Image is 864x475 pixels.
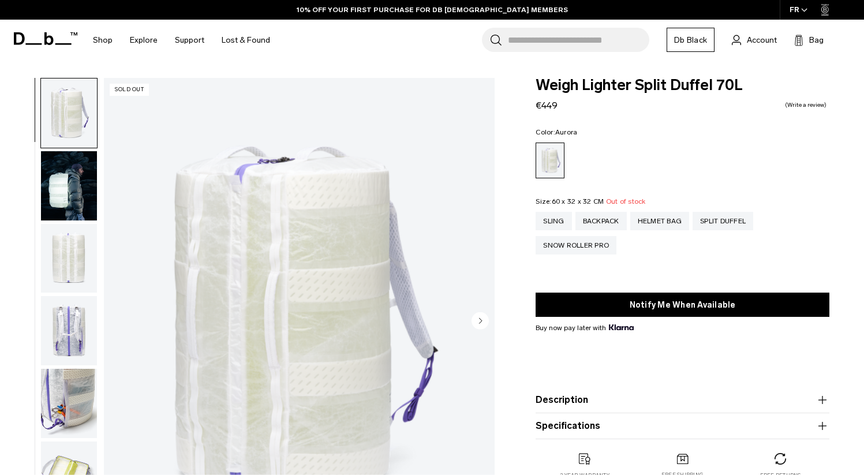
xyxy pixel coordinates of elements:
button: Weigh_Lighter_Split_Duffel_70L_3.png [40,296,98,366]
a: Backpack [575,212,627,230]
img: Weigh_Lighter_Split_Duffel_70L_3.png [41,296,97,365]
img: Weigh_Lighter_Split_Duffel_70L_1.png [41,78,97,148]
legend: Size: [536,198,645,205]
button: Weigh_Lighter_Split_Duffel_70L_1.png [40,78,98,148]
a: Db Black [667,28,715,52]
span: Bag [809,34,824,46]
nav: Main Navigation [84,20,279,61]
button: Weigh_Lighter_Split_Duffel_70L_4.png [40,368,98,439]
span: Weigh Lighter Split Duffel 70L [536,78,829,93]
a: 10% OFF YOUR FIRST PURCHASE FOR DB [DEMOGRAPHIC_DATA] MEMBERS [297,5,568,15]
img: Weigh_Lighter_Split_Duffel_70L_2.png [41,224,97,293]
span: €449 [536,100,558,111]
img: Weigh_Lighter_Duffel_70L_Lifestyle.png [41,151,97,220]
a: Write a review [785,102,826,108]
img: Weigh_Lighter_Split_Duffel_70L_4.png [41,369,97,438]
span: 60 x 32 x 32 CM [552,197,604,205]
a: Shop [93,20,113,61]
span: Aurora [555,128,578,136]
button: Bag [794,33,824,47]
span: Account [747,34,777,46]
p: Sold Out [110,84,149,96]
a: Account [732,33,777,47]
button: Notify Me When Available [536,293,829,317]
button: Weigh_Lighter_Split_Duffel_70L_2.png [40,223,98,294]
legend: Color: [536,129,577,136]
img: {"height" => 20, "alt" => "Klarna"} [609,324,634,330]
a: Lost & Found [222,20,270,61]
a: Sling [536,212,571,230]
a: Snow Roller Pro [536,236,616,255]
span: Buy now pay later with [536,323,634,333]
a: Split Duffel [693,212,753,230]
button: Next slide [472,312,489,331]
button: Specifications [536,419,829,433]
button: Weigh_Lighter_Duffel_70L_Lifestyle.png [40,151,98,221]
span: Out of stock [606,197,646,205]
button: Description [536,393,829,407]
a: Explore [130,20,158,61]
a: Helmet Bag [630,212,690,230]
a: Support [175,20,204,61]
a: Aurora [536,143,564,178]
